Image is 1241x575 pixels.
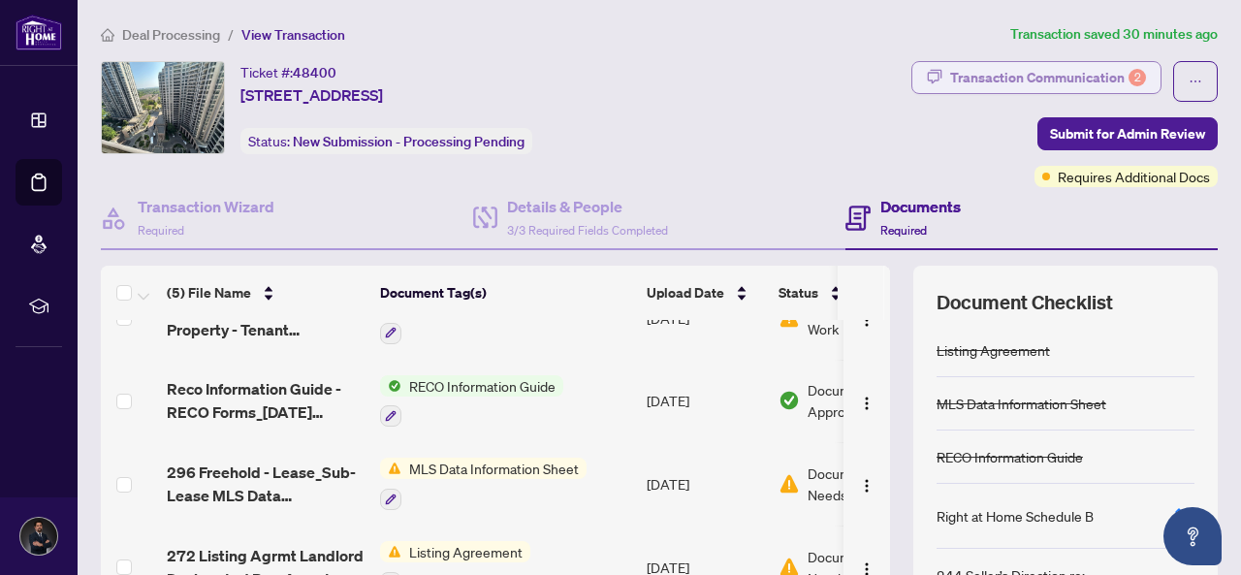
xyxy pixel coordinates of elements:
img: Logo [859,396,875,411]
img: Status Icon [380,375,401,397]
span: RECO Information Guide [401,375,563,397]
span: 3/3 Required Fields Completed [507,223,668,238]
span: Status [779,282,818,303]
h4: Documents [880,195,961,218]
th: Document Tag(s) [372,266,639,320]
div: Right at Home Schedule B [937,505,1094,527]
th: (5) File Name [159,266,372,320]
th: Upload Date [639,266,771,320]
div: Ticket #: [240,61,336,83]
div: 2 [1129,69,1146,86]
h4: Transaction Wizard [138,195,274,218]
span: Required [138,223,184,238]
span: Listing Agreement [401,541,530,562]
span: home [101,28,114,42]
span: Reco Information Guide - RECO Forms_[DATE] 18_54_10.pdf [167,377,365,424]
button: Status IconMLS Data Information Sheet [380,458,587,510]
div: Transaction Communication [950,62,1146,93]
span: Requires Additional Docs [1058,166,1210,187]
img: IMG-C12339373_1.jpg [102,62,224,153]
button: Transaction Communication2 [911,61,1161,94]
span: Submit for Admin Review [1050,118,1205,149]
span: 48400 [293,64,336,81]
h4: Details & People [507,195,668,218]
div: Status: [240,128,532,154]
div: MLS Data Information Sheet [937,393,1106,414]
img: Status Icon [380,541,401,562]
span: (5) File Name [167,282,251,303]
span: Document Checklist [937,289,1113,316]
button: Open asap [1163,507,1222,565]
span: Document Approved [808,379,928,422]
img: Status Icon [380,458,401,479]
button: Status IconRECO Information Guide [380,375,563,428]
td: [DATE] [639,442,771,526]
li: / [228,23,234,46]
span: ellipsis [1189,75,1202,88]
img: Logo [859,478,875,494]
span: New Submission - Processing Pending [293,133,525,150]
span: Upload Date [647,282,724,303]
img: Document Status [779,473,800,495]
img: Document Status [779,390,800,411]
button: Submit for Admin Review [1037,117,1218,150]
span: MLS Data Information Sheet [401,458,587,479]
img: Profile Icon [20,518,57,555]
div: Listing Agreement [937,339,1050,361]
img: logo [16,15,62,50]
th: Status [771,266,936,320]
article: Transaction saved 30 minutes ago [1010,23,1218,46]
button: Logo [851,468,882,499]
span: 296 Freehold - Lease_Sub-Lease MLS Data Information Form - PropTx-OREA_[DATE] 19_25_43 2.pdf [167,461,365,507]
button: Logo [851,385,882,416]
span: Required [880,223,927,238]
span: [STREET_ADDRESS] [240,83,383,107]
span: Document Needs Work [808,463,908,505]
span: View Transaction [241,26,345,44]
div: RECO Information Guide [937,446,1083,467]
td: [DATE] [639,360,771,443]
img: Logo [859,312,875,328]
span: Deal Processing [122,26,220,44]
